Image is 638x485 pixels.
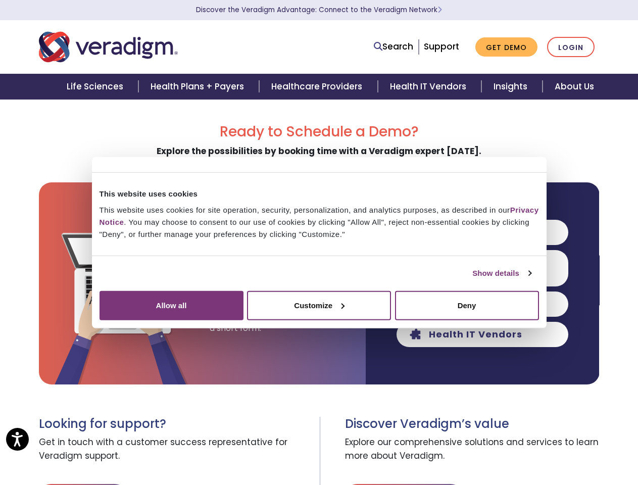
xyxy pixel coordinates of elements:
a: Life Sciences [55,74,138,100]
a: Get Demo [475,37,537,57]
h3: Looking for support? [39,417,312,431]
div: This website uses cookies [100,188,539,200]
span: Learn More [437,5,442,15]
h2: Ready to Schedule a Demo? [39,123,600,140]
img: Veradigm logo [39,30,178,64]
a: Discover the Veradigm Advantage: Connect to the Veradigm NetworkLearn More [196,5,442,15]
a: Search [374,40,413,54]
div: This website uses cookies for site operation, security, personalization, and analytics purposes, ... [100,204,539,240]
a: Support [424,40,459,53]
a: About Us [543,74,606,100]
a: Show details [472,267,531,279]
a: Insights [481,74,543,100]
button: Allow all [100,290,243,320]
span: Get in touch with a customer success representative for Veradigm support. [39,431,312,468]
a: Privacy Notice [100,205,539,226]
a: Login [547,37,595,58]
button: Deny [395,290,539,320]
strong: Explore the possibilities by booking time with a Veradigm expert [DATE]. [157,145,481,157]
h3: Discover Veradigm’s value [345,417,600,431]
a: Health Plans + Payers [138,74,259,100]
a: Health IT Vendors [378,74,481,100]
a: Healthcare Providers [259,74,377,100]
button: Customize [247,290,391,320]
span: Explore our comprehensive solutions and services to learn more about Veradigm. [345,431,600,468]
